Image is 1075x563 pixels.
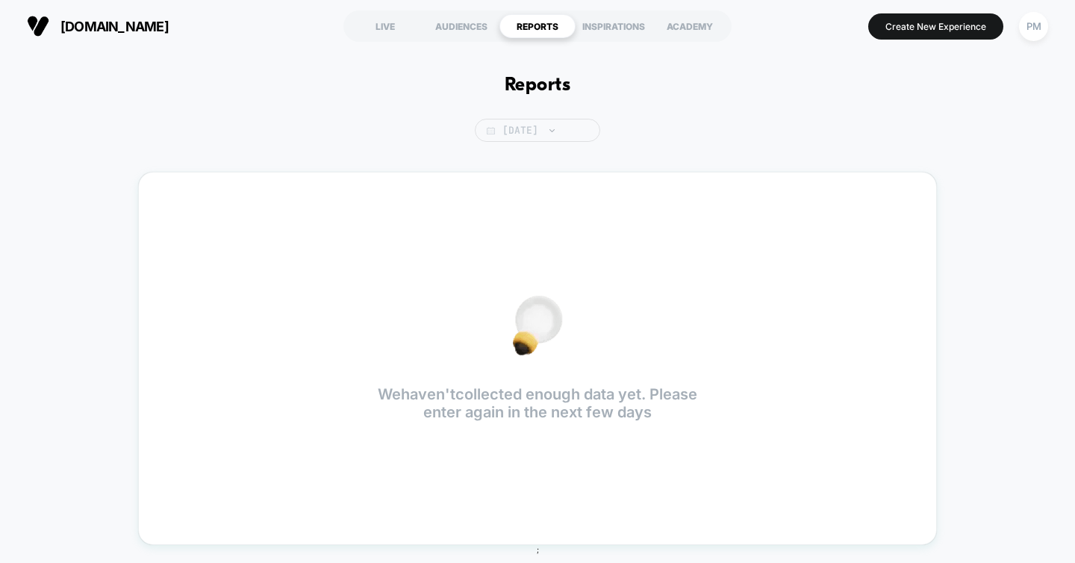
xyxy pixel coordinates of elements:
img: no_data [513,296,563,355]
button: Create New Experience [868,13,1003,40]
div: AUDIENCES [423,14,499,38]
img: end [549,129,555,132]
div: LIVE [347,14,423,38]
div: REPORTS [499,14,576,38]
div: ACADEMY [652,14,728,38]
button: [DOMAIN_NAME] [22,14,173,38]
div: INSPIRATIONS [576,14,652,38]
p: We haven't collected enough data yet. Please enter again in the next few days [378,385,697,421]
h1: Reports [505,75,570,96]
span: [DOMAIN_NAME] [60,19,169,34]
button: PM [1015,11,1053,42]
img: calendar [487,127,495,134]
img: Visually logo [27,15,49,37]
div: PM [1019,12,1048,41]
span: [DATE] [475,119,600,142]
